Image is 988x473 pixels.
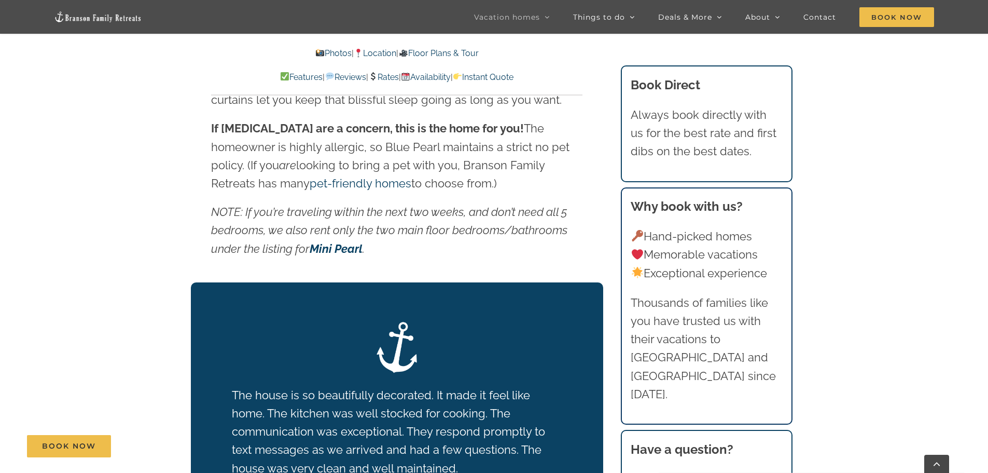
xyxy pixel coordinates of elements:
[632,267,643,278] img: 🌟
[745,13,770,21] span: About
[354,48,396,58] a: Location
[474,13,540,21] span: Vacation homes
[42,442,96,451] span: Book Now
[631,76,782,94] h3: Book Direct
[632,249,643,260] img: ❤️
[411,177,497,190] span: to choose from.)
[631,227,782,282] p: Hand-picked homes Memorable vacations Exceptional experience
[279,158,296,172] span: are
[401,72,451,82] a: Availability
[325,72,366,82] a: Reviews
[211,158,545,190] span: looking to bring a pet with you, Branson Family Retreats has many
[315,48,352,58] a: Photos
[398,48,478,58] a: Floor Plans & Tour
[211,205,567,255] span: NOTE: If you’re traveling within the next two weeks, and don’t need all 5 bedrooms, we also rent ...
[369,72,377,80] img: 💲
[354,49,363,57] img: 📍
[310,242,363,255] a: Mini Pearl
[211,47,582,60] p: | |
[631,106,782,161] p: Always book directly with us for the best rate and first dibs on the best dates.
[631,294,782,403] p: Thousands of families like you have trusted us with their vacations to [GEOGRAPHIC_DATA] and [GEO...
[573,13,625,21] span: Things to do
[211,121,524,135] strong: If [MEDICAL_DATA] are a concern, this is the home for you!
[368,72,399,82] a: Rates
[631,197,782,216] h3: Why book with us?
[401,72,410,80] img: 📆
[280,72,323,82] a: Features
[27,435,111,457] a: Book Now
[859,7,934,27] span: Book Now
[54,11,142,23] img: Branson Family Retreats Logo
[211,71,582,84] p: | | | |
[371,321,423,373] img: Branson Family Retreats
[658,13,712,21] span: Deals & More
[310,177,411,190] a: pet-friendly homes
[453,72,462,80] img: 👉
[281,72,289,80] img: ✅
[326,72,334,80] img: 💬
[316,49,324,57] img: 📸
[632,230,643,241] img: 🔑
[803,13,836,21] span: Contact
[399,49,408,57] img: 🎥
[453,72,513,82] a: Instant Quote
[211,121,569,171] span: The homeowner is highly allergic, so Blue Pearl maintains a strict no pet policy. (If you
